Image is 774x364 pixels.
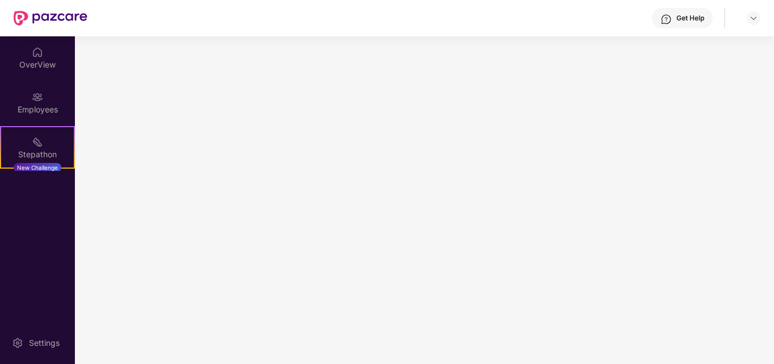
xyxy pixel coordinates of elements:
[14,163,61,172] div: New Challenge
[661,14,672,25] img: svg+xml;base64,PHN2ZyBpZD0iSGVscC0zMngzMiIgeG1sbnM9Imh0dHA6Ly93d3cudzMub3JnLzIwMDAvc3ZnIiB3aWR0aD...
[1,149,74,160] div: Stepathon
[12,337,23,349] img: svg+xml;base64,PHN2ZyBpZD0iU2V0dGluZy0yMHgyMCIgeG1sbnM9Imh0dHA6Ly93d3cudzMub3JnLzIwMDAvc3ZnIiB3aW...
[32,91,43,103] img: svg+xml;base64,PHN2ZyBpZD0iRW1wbG95ZWVzIiB4bWxucz0iaHR0cDovL3d3dy53My5vcmcvMjAwMC9zdmciIHdpZHRoPS...
[26,337,63,349] div: Settings
[32,136,43,148] img: svg+xml;base64,PHN2ZyB4bWxucz0iaHR0cDovL3d3dy53My5vcmcvMjAwMC9zdmciIHdpZHRoPSIyMSIgaGVpZ2h0PSIyMC...
[32,47,43,58] img: svg+xml;base64,PHN2ZyBpZD0iSG9tZSIgeG1sbnM9Imh0dHA6Ly93d3cudzMub3JnLzIwMDAvc3ZnIiB3aWR0aD0iMjAiIG...
[749,14,758,23] img: svg+xml;base64,PHN2ZyBpZD0iRHJvcGRvd24tMzJ4MzIiIHhtbG5zPSJodHRwOi8vd3d3LnczLm9yZy8yMDAwL3N2ZyIgd2...
[676,14,704,23] div: Get Help
[14,11,87,26] img: New Pazcare Logo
